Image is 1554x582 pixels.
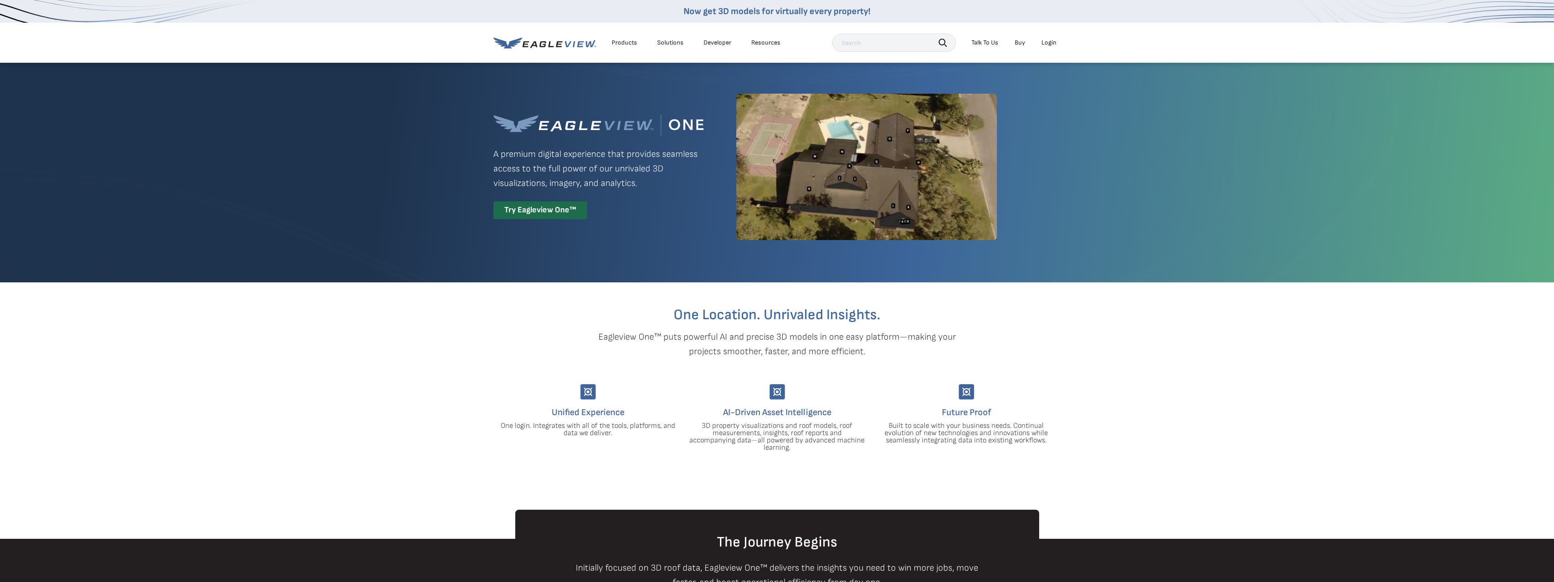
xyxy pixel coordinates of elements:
[493,147,704,191] p: A premium digital experience that provides seamless access to the full power of our unrivaled 3D ...
[493,115,704,136] img: Eagleview One™
[769,384,785,400] img: Group-9744.svg
[1041,39,1056,47] div: Login
[684,6,870,17] a: Now get 3D models for virtually every property!
[971,39,998,47] div: Talk To Us
[493,201,587,219] div: Try Eagleview One™
[500,308,1054,322] h2: One Location. Unrivaled Insights.
[657,39,684,47] div: Solutions
[689,422,865,452] p: 3D property visualizations and roof models, roof measurements, insights, roof reports and accompa...
[751,39,780,47] div: Resources
[583,330,972,359] p: Eagleview One™ puts powerful AI and precise 3D models in one easy platform—making your projects s...
[515,535,1039,550] h2: The Journey Begins
[704,39,731,47] a: Developer
[832,34,956,52] input: Search
[1015,39,1025,47] a: Buy
[689,405,865,420] h4: AI-Driven Asset Intelligence
[959,384,974,400] img: Group-9744.svg
[580,384,596,400] img: Group-9744.svg
[612,39,637,47] div: Products
[879,405,1054,420] h4: Future Proof
[500,422,676,437] p: One login. Integrates with all of the tools, platforms, and data we deliver.
[500,405,676,420] h4: Unified Experience
[879,422,1054,444] p: Built to scale with your business needs. Continual evolution of new technologies and innovations ...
